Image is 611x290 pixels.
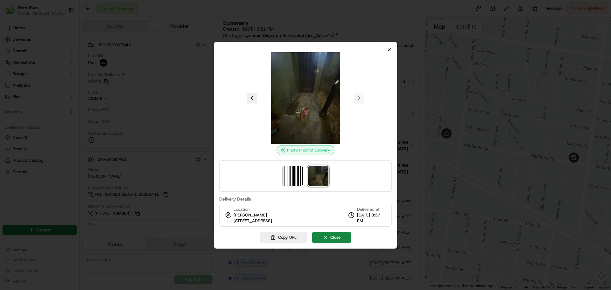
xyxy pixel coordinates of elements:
[260,232,307,243] button: Copy URL
[234,218,272,224] span: [STREET_ADDRESS]
[277,145,334,155] div: Photo Proof of Delivery
[312,232,351,243] button: Close
[357,207,386,212] span: Delivered at
[219,197,392,201] label: Delivery Details
[234,207,249,212] span: Location
[357,212,386,224] span: [DATE] 8:37 PM
[308,166,328,186] img: photo_proof_of_delivery image
[283,166,303,186] img: barcode_scan_on_pickup image
[234,212,267,218] span: [PERSON_NAME]
[260,52,351,144] img: photo_proof_of_delivery image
